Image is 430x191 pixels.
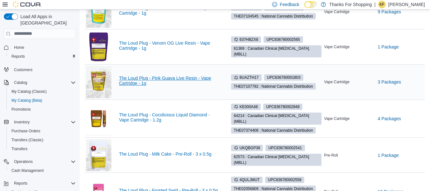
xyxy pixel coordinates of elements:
span: My Catalog (Classic) [11,89,47,94]
span: My Catalog (Beta) [9,97,76,104]
span: 4QULJMUT [231,177,263,183]
span: THE07374408 : National Cannabis Distribution [231,127,316,134]
div: Vape Cartridge [323,8,374,16]
span: Home [11,43,76,51]
div: Vape Cartridge [323,115,374,122]
button: Customers [1,65,78,74]
button: Reports [6,52,78,61]
span: KF [379,1,384,8]
span: UPC836780002541 [265,145,305,151]
span: UPC 836780002541 [268,145,302,151]
span: Promotions [9,106,76,113]
span: 64214 : Canadian Clinical [MEDICAL_DATA] (MBLL) [234,113,319,124]
a: Reports [9,53,27,60]
span: 8UAZTH17 [231,74,262,81]
span: Load All Apps in [GEOGRAPHIC_DATA] [18,13,76,26]
span: Operations [14,159,33,164]
span: 61369 : Canadian Clinical Cannabinoids (MBLL) [231,45,322,57]
a: Customers [11,66,35,74]
a: Cash Management [9,167,46,174]
a: My Catalog (Beta) [9,97,45,104]
span: UPC836780002565 [264,36,303,43]
button: Operations [11,158,35,165]
a: My Catalog (Classic) [9,88,49,95]
button: 1 Package [375,40,401,53]
span: Transfers [9,145,76,153]
button: Reports [1,179,78,188]
span: Home [14,45,24,50]
span: UPC836780001803 [264,74,303,81]
span: Transfers (Classic) [11,137,43,143]
span: Catalog [11,79,76,86]
button: 4 Packages [375,112,404,125]
span: 8UAZTH17 [234,75,259,80]
img: The Loud Plug - Milk Cake - Pre-Roll - 3 x 0.5g [86,139,111,171]
button: 9 Packages [375,5,404,18]
button: Transfers (Classic) [6,136,78,144]
a: The Loud Plug - Exotic Gas Live Resin - Vape Cartridge - 1g [119,5,220,16]
button: 1 Package [375,149,401,162]
span: Customers [11,65,76,73]
span: 61369 : Canadian Clinical [MEDICAL_DATA] (MBLL) [234,46,319,57]
div: Vape Cartridge [323,43,374,51]
span: Cash Management [11,168,44,173]
span: Reports [11,180,76,187]
span: 637HBZX8 [231,36,261,43]
span: 4QULJMUT [234,177,260,183]
a: Home [11,44,27,51]
span: UPC 836780001803 [267,75,300,80]
button: Catalog [1,78,78,87]
span: KE000A48 [234,104,258,110]
button: Cash Management [6,166,78,175]
span: Purchase Orders [11,129,40,134]
span: My Catalog (Classic) [9,88,76,95]
span: My Catalog (Beta) [11,98,42,103]
span: Reports [11,54,25,59]
span: THE07107792 : National Cannabis Distribution [231,83,316,90]
span: Catalog [14,80,27,85]
img: The Loud Plug - Venom OG Live Resin - Vape Cartridge - 1g [86,31,111,63]
span: 4 Packages [378,115,401,122]
div: Keaton Fournier [378,1,386,8]
input: Dark Mode [304,1,318,8]
button: My Catalog (Classic) [6,87,78,96]
span: Customers [14,67,32,72]
span: Inventory [11,118,76,126]
span: Transfers (Classic) [9,136,76,144]
button: Transfers [6,144,78,153]
a: The Loud Plug - Milk Cake - Pre-Roll - 3 x 0.5g [119,151,220,157]
span: THE07104545 : National Cannabis Distribution [231,13,316,19]
button: Promotions [6,105,78,114]
span: UPC836780002558 [265,177,304,183]
span: Transfers [11,146,27,151]
span: UPC 836780002558 [268,177,301,183]
span: Reports [9,53,76,60]
a: The Loud Plug - Pink Guava Live Resin - Vape Cartridge - 1g [119,76,220,86]
a: The Loud Plug - Venom OG Live Resin - Vape Cartridge - 1g [119,40,220,51]
span: Reports [14,181,27,186]
span: 637HBZX8 [234,37,258,42]
span: 9 Packages [378,9,401,15]
button: 3 Packages [375,76,404,88]
p: Thanks For Shopping [329,1,372,8]
span: 64214 : Canadian Clinical Cannabinoids (MBLL) [231,113,322,125]
span: 1 Package [378,44,399,50]
span: Purchase Orders [9,127,76,135]
button: Catalog [11,79,30,86]
span: UKQBGP38 [231,145,263,151]
span: Inventory [14,120,30,125]
p: | [374,1,376,8]
button: Operations [1,157,78,166]
img: The Loud Plug - Pink Guava Live Resin - Vape Cartridge - 1g [86,66,111,98]
span: THE07104545 : National Cannabis Distribution [234,13,313,19]
span: UPC 836780002848 [266,104,300,110]
span: THE07107792 : National Cannabis Distribution [234,84,313,89]
button: Inventory [11,118,32,126]
img: The Loud Plug - Cocolicious Liquid Diamond - Vape Cartridge - 1.2g [86,101,111,136]
button: Inventory [1,118,78,127]
span: 3 Packages [378,79,401,85]
button: Purchase Orders [6,127,78,136]
span: UPC836780002848 [263,104,302,110]
span: Operations [11,158,76,165]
